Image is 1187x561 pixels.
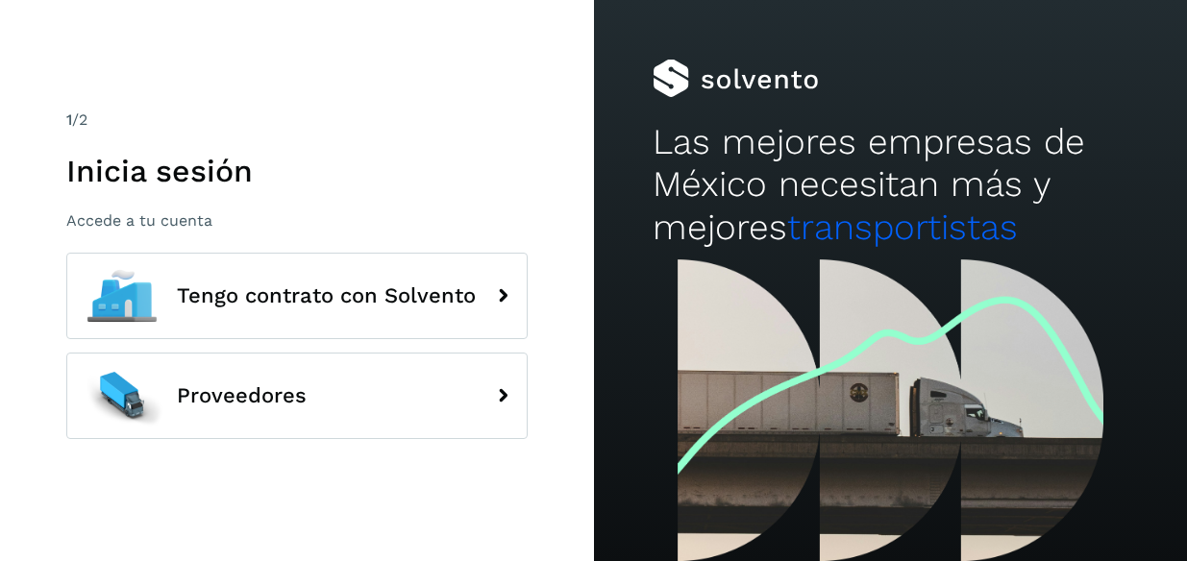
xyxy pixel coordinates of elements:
span: Proveedores [177,384,307,407]
h1: Inicia sesión [66,153,528,189]
span: 1 [66,110,72,129]
span: transportistas [787,207,1018,248]
p: Accede a tu cuenta [66,211,528,230]
button: Proveedores [66,353,528,439]
span: Tengo contrato con Solvento [177,284,476,307]
div: /2 [66,109,528,132]
button: Tengo contrato con Solvento [66,253,528,339]
h2: Las mejores empresas de México necesitan más y mejores [653,121,1127,249]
